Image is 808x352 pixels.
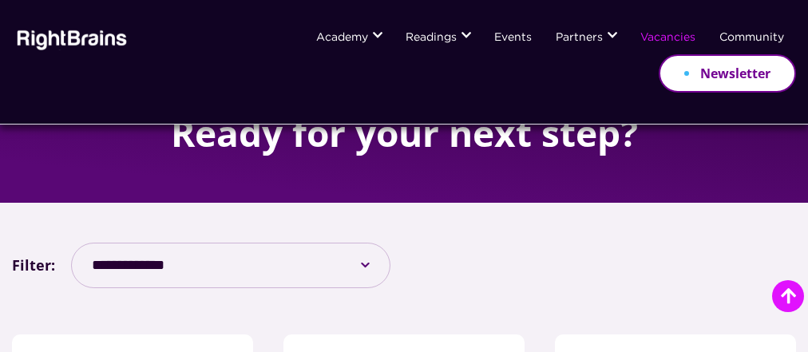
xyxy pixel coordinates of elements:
a: Community [719,32,784,45]
a: Readings [406,32,457,45]
label: Filter: [12,252,55,278]
h1: Ready for your next step? [171,112,638,155]
a: Partners [556,32,603,45]
img: Rightbrains [12,27,128,50]
a: Events [494,32,532,45]
a: Vacancies [640,32,695,45]
a: Academy [316,32,368,45]
a: Newsletter [659,54,796,93]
